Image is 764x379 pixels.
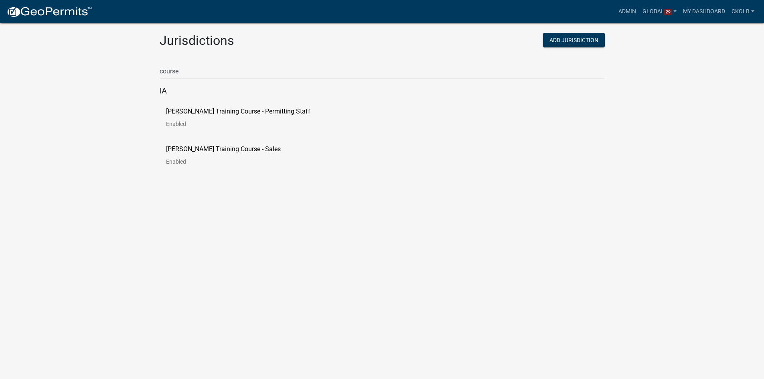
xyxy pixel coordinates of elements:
button: Add Jurisdiction [543,33,605,47]
a: Global29 [639,4,680,19]
a: [PERSON_NAME] Training Course - Permitting StaffEnabled [166,108,323,133]
a: [PERSON_NAME] Training Course - SalesEnabled [166,146,294,171]
a: Admin [615,4,639,19]
p: Enabled [166,121,323,127]
h5: IA [160,86,605,95]
p: Enabled [166,159,294,164]
span: 29 [664,9,672,16]
h2: Jurisdictions [160,33,376,48]
a: My Dashboard [680,4,728,19]
a: ckolb [728,4,758,19]
p: [PERSON_NAME] Training Course - Sales [166,146,281,152]
p: [PERSON_NAME] Training Course - Permitting Staff [166,108,310,115]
